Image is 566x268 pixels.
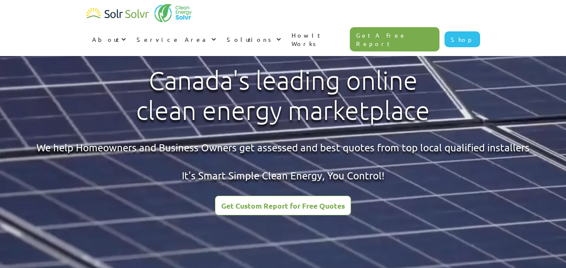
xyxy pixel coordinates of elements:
[131,27,221,52] div: Service Area
[445,31,480,47] a: Shop
[227,35,274,43] div: Solutions
[350,27,439,51] a: Get A Free Report
[221,27,286,52] div: Solutions
[36,140,530,183] div: We help Homeowners and Business Owners get assessed and best quotes from top local qualified inst...
[137,35,209,43] div: Service Area
[215,196,351,215] a: Get Custom Report for Free Quotes
[92,35,119,43] div: About
[129,66,437,126] h1: Canada's leading online clean energy marketplace
[286,23,350,56] a: How It Works
[86,27,131,52] div: About
[221,202,345,209] div: Get Custom Report for Free Quotes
